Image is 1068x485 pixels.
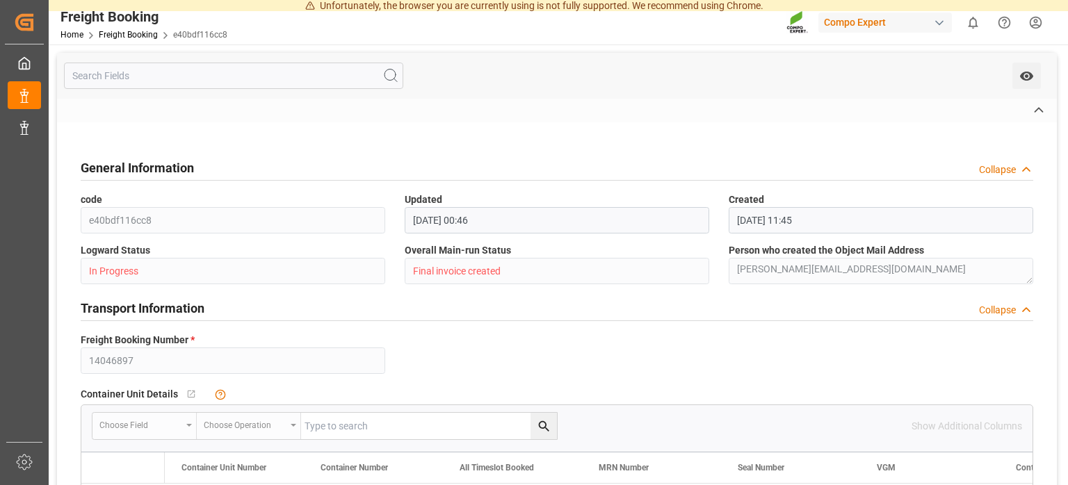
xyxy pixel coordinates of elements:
span: Logward Status [81,243,150,258]
div: Collapse [979,303,1016,318]
span: Created [729,192,764,207]
span: MRN Number [599,463,649,472]
span: Container Unit Details [81,387,178,402]
span: Seal Number [738,463,784,472]
button: Compo Expert [818,9,957,35]
input: Search Fields [64,63,403,89]
div: Choose Operation [204,416,286,431]
h2: Transport Information [81,299,204,318]
button: open menu [92,413,197,439]
button: search button [531,413,557,439]
span: Person who created the Object Mail Address [729,243,924,258]
input: Type to search [301,413,557,439]
span: Freight Booking Number [81,333,195,347]
a: Freight Booking [99,30,158,40]
span: Container Number [321,463,388,472]
div: Collapse [979,163,1016,177]
span: Overall Main-run Status [405,243,511,258]
input: DD.MM.YYYY HH:MM [729,207,1033,233]
div: Compo Expert [818,13,952,33]
button: Help Center [989,7,1020,38]
span: All Timeslot Booked [460,463,534,472]
span: code [81,192,102,207]
button: open menu [197,413,301,439]
span: Container Unit Number [181,463,266,472]
button: show 0 new notifications [957,7,989,38]
div: Choose field [99,416,181,431]
a: Home [60,30,83,40]
span: VGM [877,463,896,472]
img: Screenshot%202023-09-29%20at%2010.02.21.png_1712312052.png [786,10,809,35]
button: open menu [1012,63,1041,89]
h2: General Information [81,158,194,177]
input: DD.MM.YYYY HH:MM [405,207,709,233]
div: Freight Booking [60,6,227,27]
span: Updated [405,192,442,207]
